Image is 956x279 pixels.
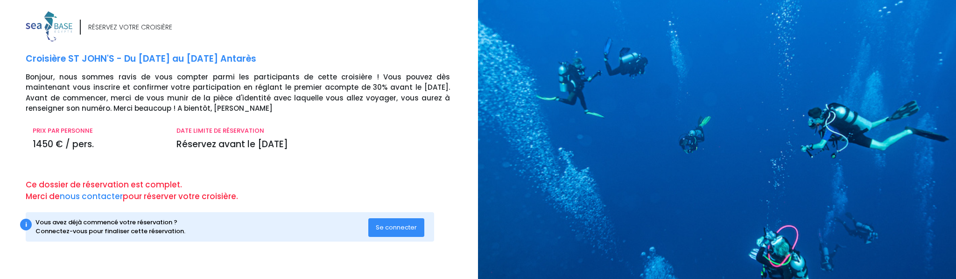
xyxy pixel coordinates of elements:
[26,179,471,203] p: Ce dossier de réservation est complet. Merci de pour réserver votre croisière.
[60,191,123,202] a: nous contacter
[176,126,450,136] p: DATE LIMITE DE RÉSERVATION
[176,138,450,151] p: Réservez avant le [DATE]
[368,223,424,231] a: Se connecter
[26,52,471,66] p: Croisière ST JOHN'S - Du [DATE] au [DATE] Antarès
[88,22,172,32] div: RÉSERVEZ VOTRE CROISIÈRE
[376,223,417,232] span: Se connecter
[26,72,471,114] p: Bonjour, nous sommes ravis de vous compter parmi les participants de cette croisière ! Vous pouve...
[20,219,32,230] div: i
[26,11,72,42] img: logo_color1.png
[33,138,162,151] p: 1450 € / pers.
[33,126,162,136] p: PRIX PAR PERSONNE
[35,218,369,236] div: Vous avez déjà commencé votre réservation ? Connectez-vous pour finaliser cette réservation.
[368,218,424,237] button: Se connecter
